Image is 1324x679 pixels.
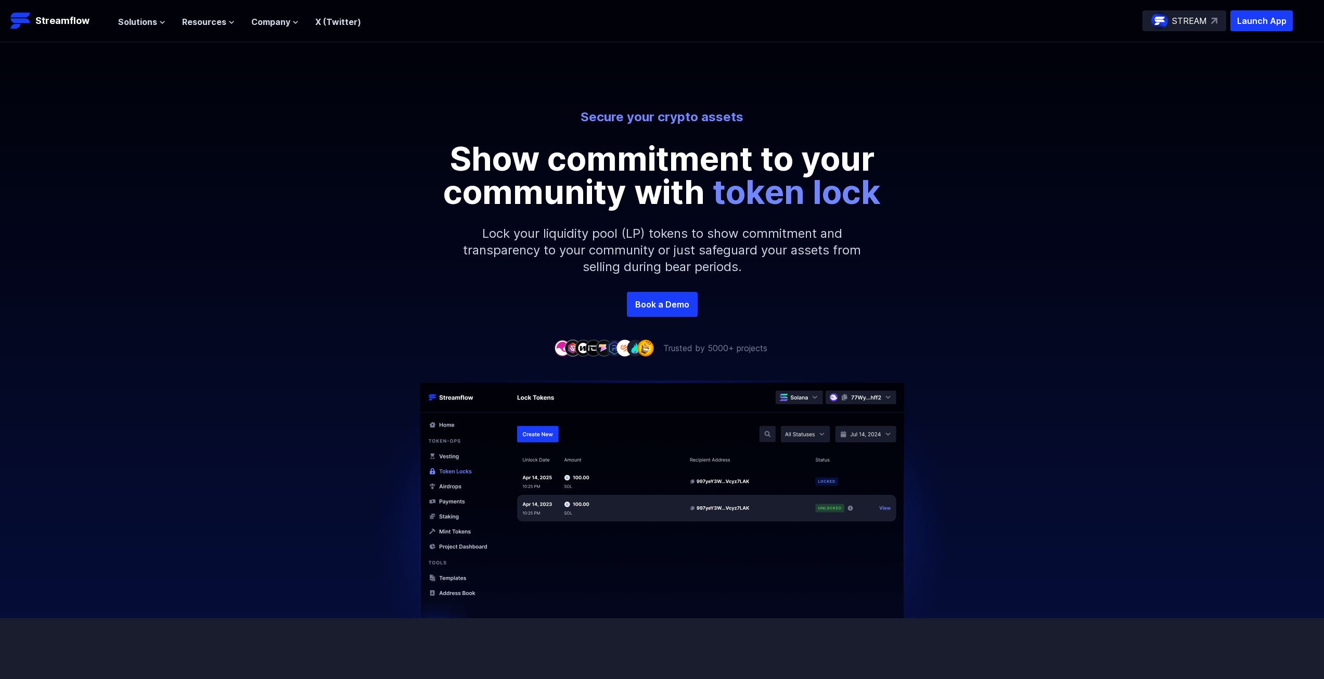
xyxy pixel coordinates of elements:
[663,342,767,354] p: Trusted by 5000+ projects
[1172,15,1207,27] p: STREAM
[585,340,602,356] img: company-4
[1211,18,1217,24] img: top-right-arrow.svg
[251,16,290,28] span: Company
[251,16,299,28] button: Company
[627,292,698,317] a: Book a Demo
[554,340,571,356] img: company-1
[182,16,226,28] span: Resources
[118,16,157,28] span: Solutions
[10,10,31,31] img: Streamflow Logo
[575,340,592,356] img: company-3
[637,340,654,356] img: company-9
[1142,10,1226,31] a: STREAM
[366,380,959,644] img: Hero Image
[439,209,886,292] p: Lock your liquidity pool (LP) tokens to show commitment and transparency to your community or jus...
[374,109,950,125] p: Secure your crypto assets
[315,17,361,27] a: X (Twitter)
[606,340,623,356] img: company-6
[596,340,612,356] img: company-5
[35,14,89,28] p: Streamflow
[627,340,644,356] img: company-8
[564,340,581,356] img: company-2
[713,172,881,212] span: token lock
[1230,10,1293,31] button: Launch App
[616,340,633,356] img: company-7
[182,16,235,28] button: Resources
[10,10,108,31] a: Streamflow
[428,142,896,209] p: Show commitment to your community with
[118,16,165,28] button: Solutions
[1151,12,1168,29] img: streamflow-logo-circle.png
